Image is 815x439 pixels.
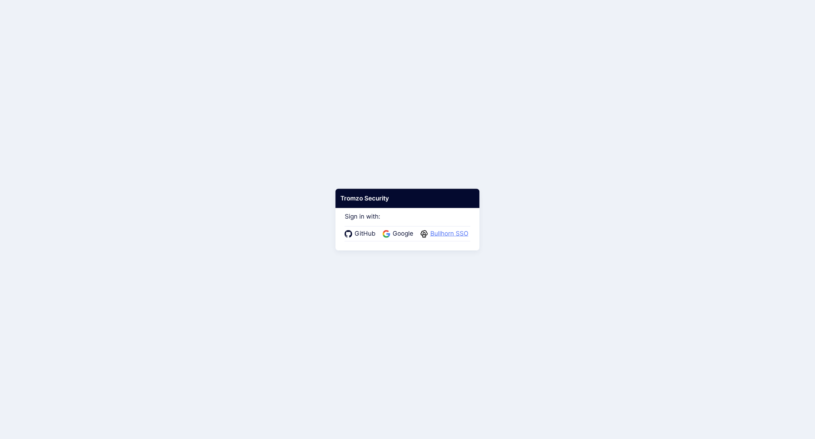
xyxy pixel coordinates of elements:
div: Tromzo Security [335,189,479,208]
span: GitHub [352,229,378,239]
span: Google [390,229,415,239]
span: Bullhorn SSO [428,229,471,239]
a: Google [383,229,415,239]
a: GitHub [345,229,378,239]
div: Sign in with: [345,203,471,241]
a: Bullhorn SSO [421,229,471,239]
